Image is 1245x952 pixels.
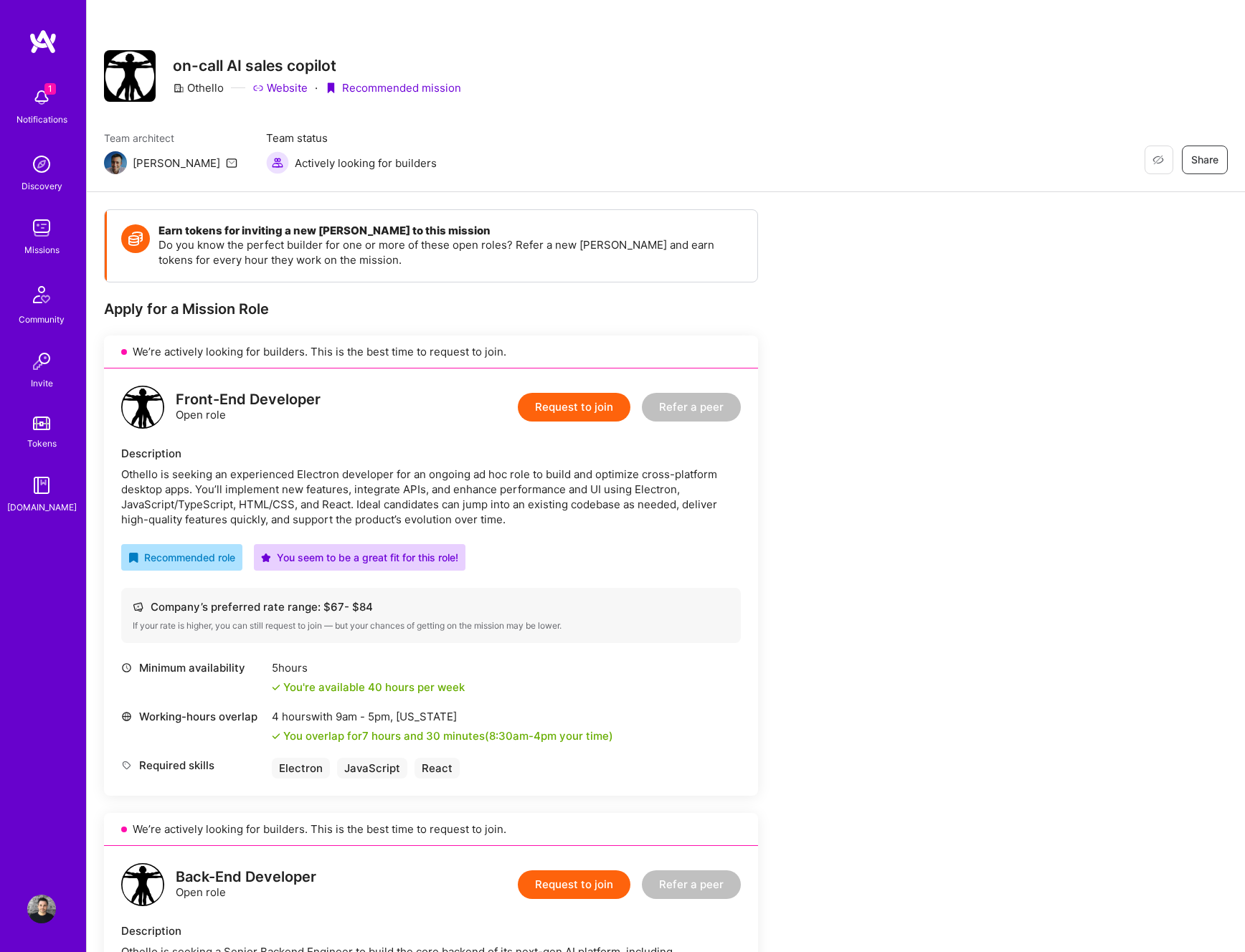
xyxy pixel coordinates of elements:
[27,83,56,112] img: bell
[272,709,613,724] div: 4 hours with [US_STATE]
[27,214,56,242] img: teamwork
[266,130,437,146] span: Team status
[261,553,271,563] i: icon PurpleStar
[19,312,65,327] div: Community
[133,620,729,632] div: If your rate is higher, you can still request to join — but your chances of getting on the missio...
[7,500,77,515] div: [DOMAIN_NAME]
[642,393,741,422] button: Refer a peer
[121,923,741,938] div: Description
[121,662,132,673] i: icon Clock
[121,660,265,675] div: Minimum availability
[295,156,437,171] span: Actively looking for builders
[266,151,289,174] img: Actively looking for builders
[518,870,630,899] button: Request to join
[226,157,237,168] i: icon Mail
[272,732,280,741] i: icon Check
[121,386,164,429] img: logo
[128,553,138,563] i: icon RecommendedBadge
[325,80,461,95] div: Recommended mission
[27,895,56,923] img: User Avatar
[121,224,150,253] img: Token icon
[337,758,407,779] div: JavaScript
[252,80,308,95] a: Website
[315,80,318,95] div: ·
[121,863,164,906] img: logo
[104,335,758,368] div: We’re actively looking for builders. This is the best time to request to join.
[121,758,265,773] div: Required skills
[261,550,458,565] div: You seem to be a great fit for this role!
[121,467,741,527] div: Othello is seeking an experienced Electron developer for an ongoing ad hoc role to build and opti...
[1182,146,1228,174] button: Share
[173,57,461,75] h3: on-call AI sales copilot
[272,683,280,692] i: icon Check
[133,599,729,614] div: Company’s preferred rate range: $ 67 - $ 84
[104,50,156,102] img: Company Logo
[1152,154,1164,166] i: icon EyeClosed
[176,870,316,900] div: Open role
[133,156,220,171] div: [PERSON_NAME]
[1191,153,1218,167] span: Share
[173,80,224,95] div: Othello
[176,392,321,422] div: Open role
[642,870,741,899] button: Refer a peer
[27,471,56,500] img: guide book
[33,416,50,430] img: tokens
[16,112,67,127] div: Notifications
[272,758,330,779] div: Electron
[176,392,321,407] div: Front-End Developer
[44,83,56,95] span: 1
[333,710,396,723] span: 9am - 5pm ,
[27,150,56,178] img: discovery
[158,237,743,267] p: Do you know the perfect builder for one or more of these open roles? Refer a new [PERSON_NAME] an...
[121,446,741,461] div: Description
[104,813,758,846] div: We’re actively looking for builders. This is the best time to request to join.
[272,660,465,675] div: 5 hours
[121,760,132,771] i: icon Tag
[24,277,59,312] img: Community
[104,151,127,174] img: Team Architect
[104,130,237,146] span: Team architect
[22,178,62,194] div: Discovery
[104,300,758,318] div: Apply for a Mission Role
[518,393,630,422] button: Request to join
[489,729,557,743] span: 8:30am - 4pm
[158,224,743,237] h4: Earn tokens for inviting a new [PERSON_NAME] to this mission
[31,376,53,391] div: Invite
[128,550,235,565] div: Recommended role
[24,242,60,257] div: Missions
[283,728,613,743] div: You overlap for 7 hours and 30 minutes ( your time)
[272,680,465,695] div: You're available 40 hours per week
[27,436,57,451] div: Tokens
[133,601,143,612] i: icon Cash
[121,711,132,722] i: icon World
[176,870,316,885] div: Back-End Developer
[415,758,460,779] div: React
[27,347,56,376] img: Invite
[325,82,336,94] i: icon PurpleRibbon
[24,895,60,923] a: User Avatar
[173,82,184,94] i: icon CompanyGray
[121,709,265,724] div: Working-hours overlap
[29,29,57,54] img: logo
